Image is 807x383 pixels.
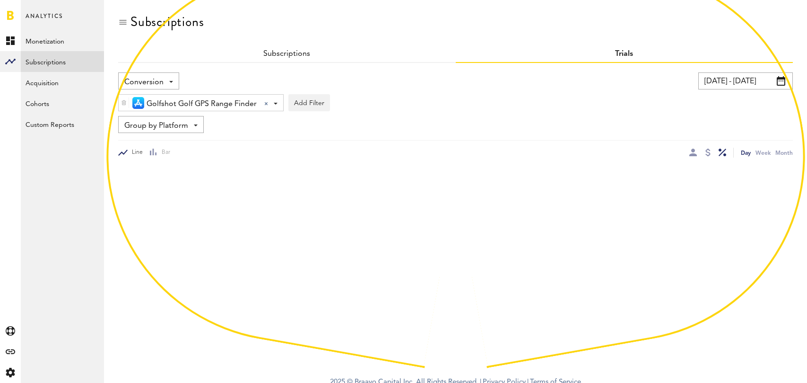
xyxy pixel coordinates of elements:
[124,118,188,134] span: Group by Platform
[288,94,330,111] button: Add Filter
[21,93,104,114] a: Cohorts
[21,114,104,134] a: Custom Reports
[121,99,127,106] img: trash_awesome_blue.svg
[615,50,633,58] a: Trials
[124,74,164,90] span: Conversion
[775,148,793,158] div: Month
[128,149,143,157] span: Line
[21,72,104,93] a: Acquisition
[132,97,144,109] img: 21.png
[263,50,310,58] a: Subscriptions
[755,148,771,158] div: Week
[21,30,104,51] a: Monetization
[741,148,751,158] div: Day
[157,149,170,157] span: Bar
[26,10,63,30] span: Analytics
[147,96,257,112] span: Golfshot Golf GPS Range Finder
[21,51,104,72] a: Subscriptions
[119,95,129,111] div: Delete
[264,102,268,106] div: Clear
[130,14,204,29] div: Subscriptions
